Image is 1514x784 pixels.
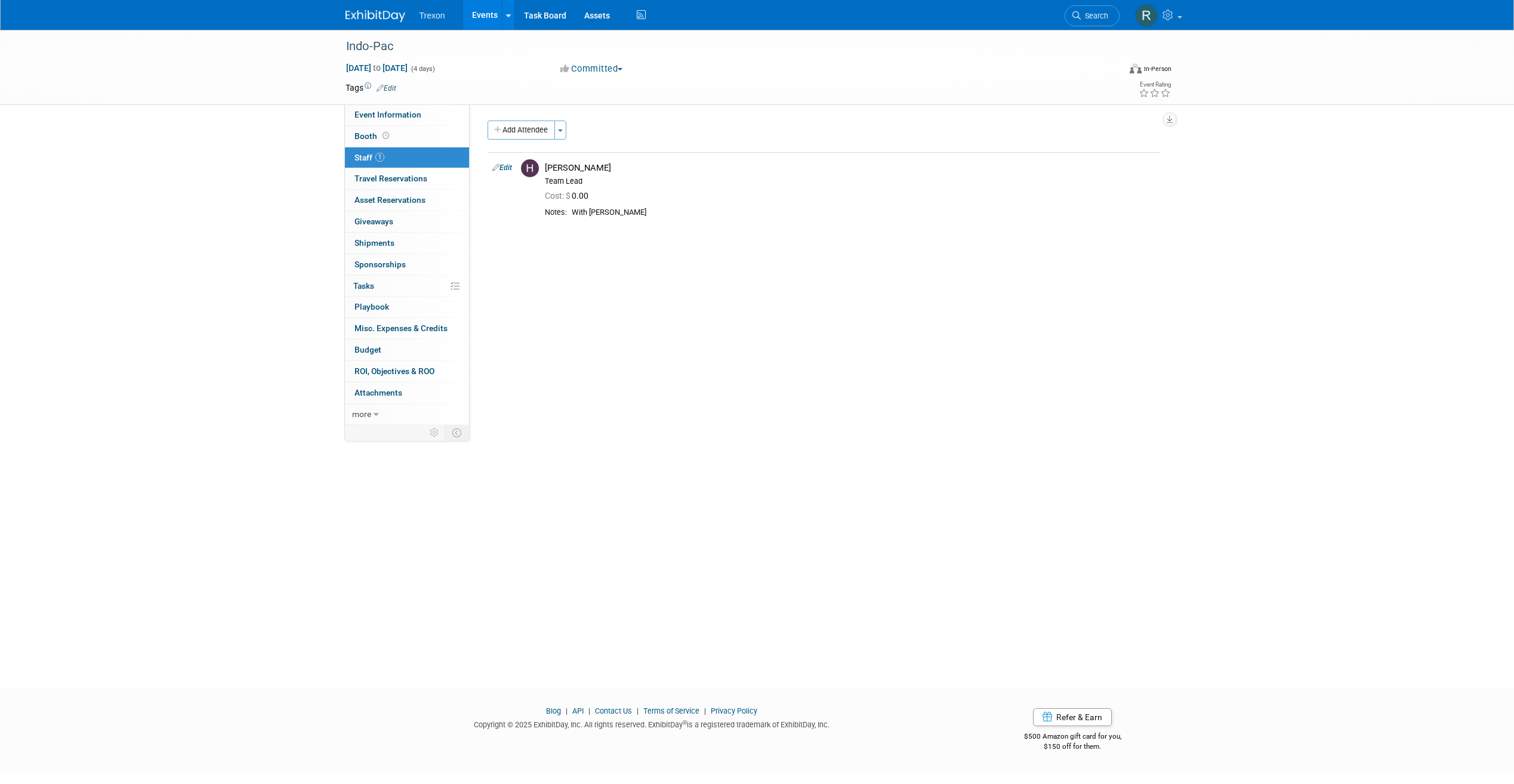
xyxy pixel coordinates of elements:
[345,126,469,147] a: Booth
[380,131,391,140] span: Booth not reserved yet
[354,110,421,119] span: Event Information
[345,276,469,297] a: Tasks
[1065,5,1120,26] a: Search
[345,233,469,254] a: Shipments
[342,36,1102,57] div: Indo-Pac
[354,345,381,354] span: Budget
[346,63,408,73] span: [DATE] [DATE]
[354,174,427,183] span: Travel Reservations
[354,195,425,205] span: Asset Reservations
[377,84,396,92] a: Edit
[371,63,383,73] span: to
[563,706,571,715] span: |
[345,361,469,382] a: ROI, Objectives & ROO
[701,706,709,715] span: |
[345,190,469,211] a: Asset Reservations
[354,388,402,397] span: Attachments
[354,260,406,269] span: Sponsorships
[345,211,469,232] a: Giveaways
[345,254,469,275] a: Sponsorships
[1049,62,1172,80] div: Event Format
[683,720,687,726] sup: ®
[345,382,469,403] a: Attachments
[345,318,469,339] a: Misc. Expenses & Credits
[634,706,642,715] span: |
[424,425,445,440] td: Personalize Event Tab Strip
[556,63,627,75] button: Committed
[545,191,572,200] span: Cost: $
[545,162,1155,174] div: [PERSON_NAME]
[1081,11,1108,20] span: Search
[345,168,469,189] a: Travel Reservations
[1130,64,1142,73] img: Format-Inperson.png
[345,147,469,168] a: Staff1
[354,323,448,333] span: Misc. Expenses & Credits
[545,191,593,200] span: 0.00
[976,724,1169,751] div: $500 Amazon gift card for you,
[354,131,391,141] span: Booth
[410,65,435,73] span: (4 days)
[354,302,389,311] span: Playbook
[976,742,1169,752] div: $150 off for them.
[585,706,593,715] span: |
[353,281,374,291] span: Tasks
[346,82,396,94] td: Tags
[1139,82,1171,88] div: Event Rating
[572,706,584,715] a: API
[572,208,1155,218] div: With [PERSON_NAME]
[1135,4,1158,27] img: Randy Ruiz
[420,11,445,20] span: Trexon
[488,121,555,140] button: Add Attendee
[643,706,699,715] a: Terms of Service
[1033,708,1112,726] a: Refer & Earn
[545,208,567,217] div: Notes:
[545,177,1155,186] div: Team Lead
[345,104,469,125] a: Event Information
[1143,64,1171,73] div: In-Person
[711,706,757,715] a: Privacy Policy
[345,404,469,425] a: more
[492,163,512,172] a: Edit
[521,159,539,177] img: H.jpg
[346,717,959,730] div: Copyright © 2025 ExhibitDay, Inc. All rights reserved. ExhibitDay is a registered trademark of Ex...
[345,339,469,360] a: Budget
[354,217,393,226] span: Giveaways
[345,297,469,317] a: Playbook
[375,153,384,162] span: 1
[546,706,561,715] a: Blog
[352,409,371,419] span: more
[354,153,384,162] span: Staff
[354,238,394,248] span: Shipments
[445,425,469,440] td: Toggle Event Tabs
[595,706,632,715] a: Contact Us
[354,366,434,376] span: ROI, Objectives & ROO
[346,10,405,22] img: ExhibitDay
